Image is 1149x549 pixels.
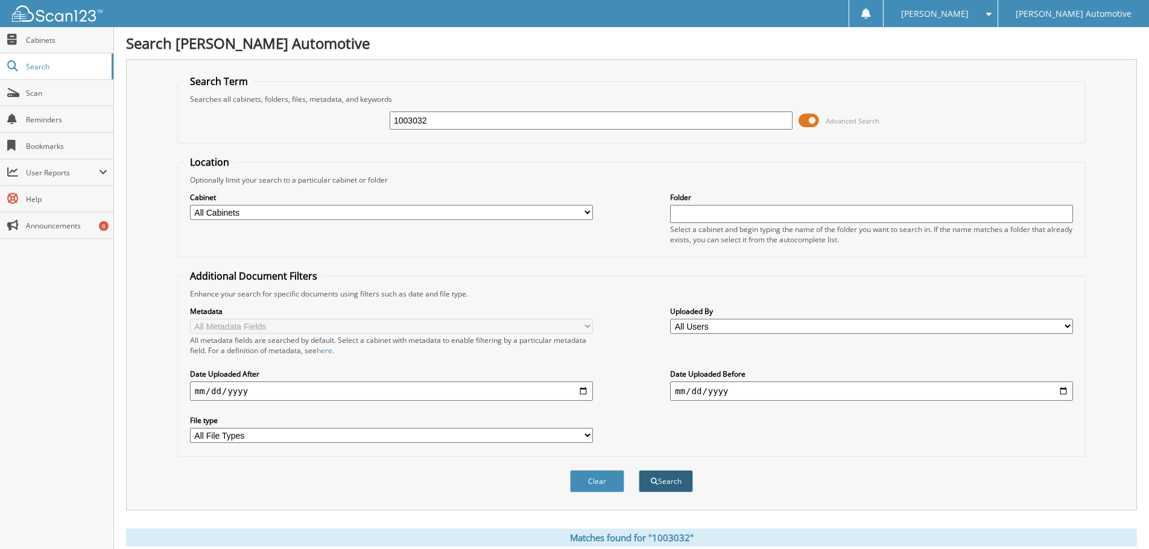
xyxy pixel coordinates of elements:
[190,415,593,425] label: File type
[26,115,107,125] span: Reminders
[26,221,107,231] span: Announcements
[190,192,593,202] label: Cabinet
[26,35,107,45] span: Cabinets
[184,175,1079,185] div: Optionally limit your search to a particular cabinet or folder
[126,529,1137,547] div: Matches found for "1003032"
[99,221,109,231] div: 8
[12,5,103,22] img: scan123-logo-white.svg
[639,470,693,492] button: Search
[190,381,593,401] input: start
[184,94,1079,104] div: Searches all cabinets, folders, files, metadata, and keywords
[26,194,107,204] span: Help
[670,369,1073,379] label: Date Uploaded Before
[317,345,332,356] a: here
[126,33,1137,53] h1: Search [PERSON_NAME] Automotive
[190,369,593,379] label: Date Uploaded After
[190,306,593,316] label: Metadata
[670,224,1073,245] div: Select a cabinet and begin typing the name of the folder you want to search in. If the name match...
[26,168,99,178] span: User Reports
[190,335,593,356] div: All metadata fields are searched by default. Select a cabinet with metadata to enable filtering b...
[184,155,235,169] legend: Location
[670,381,1073,401] input: end
[670,306,1073,316] label: Uploaded By
[26,88,107,98] span: Scan
[26,61,106,72] span: Search
[184,289,1079,299] div: Enhance your search for specific documents using filters such as date and file type.
[670,192,1073,202] label: Folder
[184,269,323,283] legend: Additional Document Filters
[826,116,879,125] span: Advanced Search
[570,470,624,492] button: Clear
[901,10,969,17] span: [PERSON_NAME]
[26,141,107,151] span: Bookmarks
[1016,10,1132,17] span: [PERSON_NAME] Automotive
[184,75,254,88] legend: Search Term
